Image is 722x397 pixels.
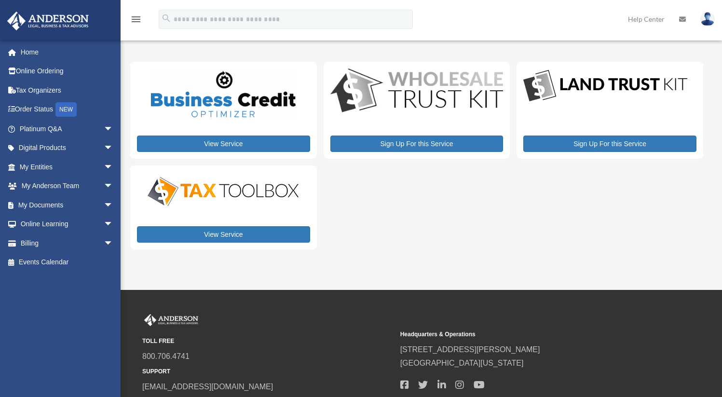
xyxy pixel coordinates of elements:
i: menu [130,14,142,25]
a: View Service [137,136,310,152]
span: arrow_drop_down [104,177,123,196]
a: [EMAIL_ADDRESS][DOMAIN_NAME] [142,383,273,391]
a: Order StatusNEW [7,100,128,120]
img: User Pic [700,12,715,26]
a: Events Calendar [7,253,128,272]
i: search [161,13,172,24]
a: Online Ordering [7,62,128,81]
a: Tax Organizers [7,81,128,100]
a: 800.706.4741 [142,352,190,360]
span: arrow_drop_down [104,195,123,215]
a: View Service [137,226,310,243]
div: NEW [55,102,77,117]
a: menu [130,17,142,25]
a: [STREET_ADDRESS][PERSON_NAME] [400,345,540,354]
a: Online Learningarrow_drop_down [7,215,128,234]
small: TOLL FREE [142,336,394,346]
small: SUPPORT [142,367,394,377]
img: Anderson Advisors Platinum Portal [142,314,200,327]
a: My Anderson Teamarrow_drop_down [7,177,128,196]
a: Digital Productsarrow_drop_down [7,138,123,158]
a: [GEOGRAPHIC_DATA][US_STATE] [400,359,524,367]
a: My Documentsarrow_drop_down [7,195,128,215]
span: arrow_drop_down [104,157,123,177]
a: Sign Up For this Service [523,136,696,152]
a: Sign Up For this Service [330,136,504,152]
a: Platinum Q&Aarrow_drop_down [7,119,128,138]
span: arrow_drop_down [104,233,123,253]
small: Headquarters & Operations [400,329,652,340]
span: arrow_drop_down [104,215,123,234]
span: arrow_drop_down [104,119,123,139]
span: arrow_drop_down [104,138,123,158]
a: Billingarrow_drop_down [7,233,128,253]
a: My Entitiesarrow_drop_down [7,157,128,177]
img: WS-Trust-Kit-lgo-1.jpg [330,68,504,114]
a: Home [7,42,128,62]
img: Anderson Advisors Platinum Portal [4,12,92,30]
img: LandTrust_lgo-1.jpg [523,68,687,104]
